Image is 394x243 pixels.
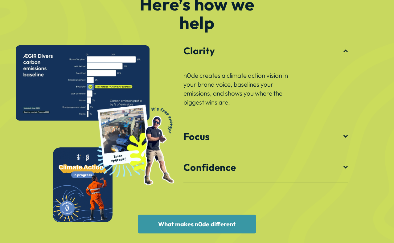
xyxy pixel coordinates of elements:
p: n0de creates a climate action vision in your brand voice, baselines your emissions, and shows you... [183,71,298,106]
span: Clarity [183,45,343,57]
button: Focus [183,121,348,152]
div: Clarity [183,66,348,121]
button: Confidence [183,152,348,183]
button: Clarity [183,35,348,66]
span: Focus [183,130,343,142]
span: Confidence [183,161,343,173]
iframe: Chat Widget [363,213,394,243]
a: What makes n0de different [138,215,257,234]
